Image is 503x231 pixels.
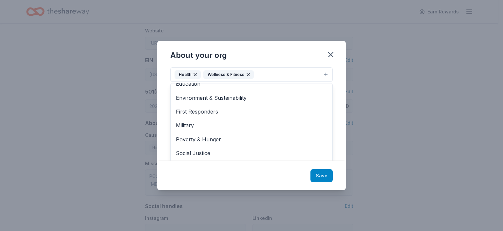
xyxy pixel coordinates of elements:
span: Education [176,80,327,88]
span: First Responders [176,107,327,116]
div: HealthWellness & Fitness [170,83,333,162]
span: Poverty & Hunger [176,135,327,144]
span: Military [176,121,327,130]
div: Health [175,70,201,79]
span: Environment & Sustainability [176,94,327,102]
button: HealthWellness & Fitness [170,67,333,82]
span: Social Justice [176,149,327,157]
div: Wellness & Fitness [203,70,254,79]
